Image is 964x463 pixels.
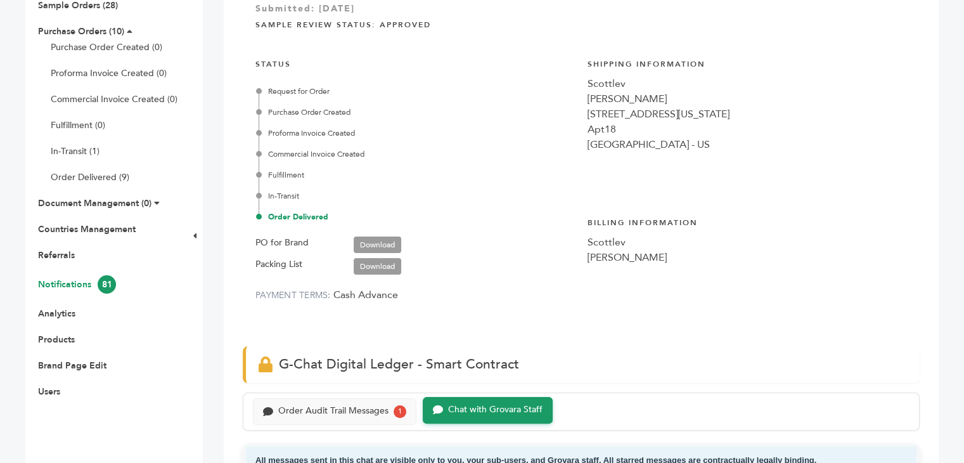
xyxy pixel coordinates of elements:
[278,406,389,417] div: Order Audit Trail Messages
[588,49,907,76] h4: Shipping Information
[354,237,401,253] a: Download
[588,76,907,91] div: Scottlev
[38,334,75,346] a: Products
[51,67,167,79] a: Proforma Invoice Created (0)
[38,278,116,290] a: Notifications81
[51,119,105,131] a: Fulfillment (0)
[588,107,907,122] div: [STREET_ADDRESS][US_STATE]
[588,235,907,250] div: Scottlev
[588,137,907,152] div: [GEOGRAPHIC_DATA] - US
[38,360,106,372] a: Brand Page Edit
[255,10,907,37] h4: Sample Review Status: Approved
[588,250,907,265] div: [PERSON_NAME]
[255,235,309,251] label: PO for Brand
[38,223,136,235] a: Countries Management
[51,171,129,183] a: Order Delivered (9)
[588,91,907,107] div: [PERSON_NAME]
[333,288,398,302] span: Cash Advance
[51,145,100,157] a: In-Transit (1)
[354,258,401,275] a: Download
[259,190,575,202] div: In-Transit
[255,49,575,76] h4: STATUS
[51,41,162,53] a: Purchase Order Created (0)
[38,249,75,261] a: Referrals
[259,148,575,160] div: Commercial Invoice Created
[38,197,151,209] a: Document Management (0)
[588,208,907,235] h4: Billing Information
[394,405,406,418] div: 1
[259,127,575,139] div: Proforma Invoice Created
[448,405,543,415] div: Chat with Grovara Staff
[38,386,60,398] a: Users
[259,211,575,223] div: Order Delivered
[38,25,124,37] a: Purchase Orders (10)
[255,289,331,301] label: PAYMENT TERMS:
[259,86,575,97] div: Request for Order
[98,275,116,294] span: 81
[259,169,575,181] div: Fulfillment
[588,122,907,137] div: Apt18
[279,355,519,374] span: G-Chat Digital Ledger - Smart Contract
[51,93,177,105] a: Commercial Invoice Created (0)
[38,308,75,320] a: Analytics
[259,107,575,118] div: Purchase Order Created
[255,3,907,22] div: Submitted: [DATE]
[255,257,302,272] label: Packing List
